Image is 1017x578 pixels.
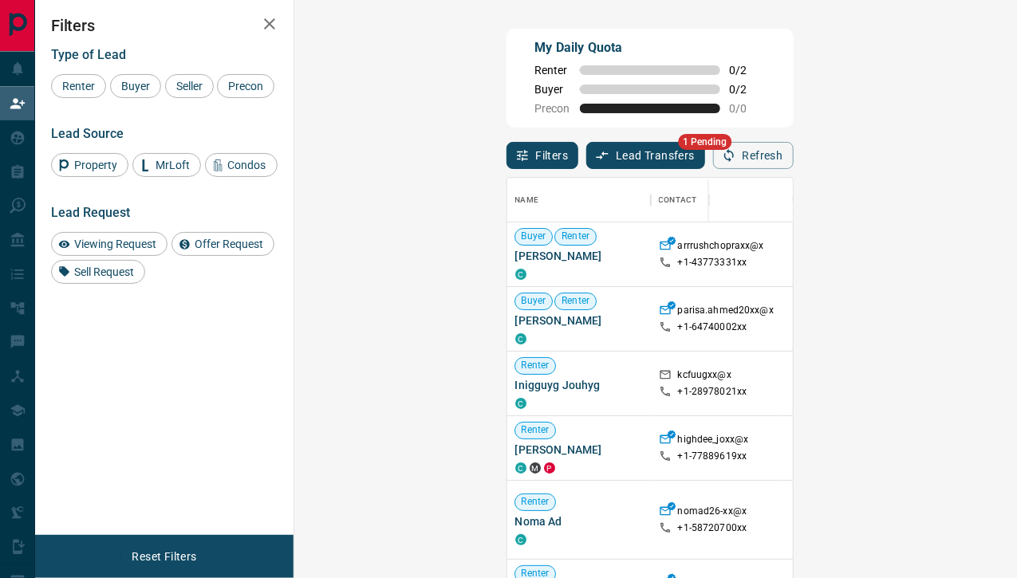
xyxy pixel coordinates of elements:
div: Seller [165,74,214,98]
div: mrloft.ca [530,462,541,474]
p: +1- 58720700xx [678,521,747,535]
span: Inigguyg Jouhyg [515,377,643,393]
p: arrrushchopraxx@x [678,239,764,256]
span: [PERSON_NAME] [515,442,643,458]
span: Sell Request [69,265,140,278]
span: Renter [555,230,596,243]
div: condos.ca [515,534,526,545]
span: Buyer [515,294,553,308]
p: +1- 43773331xx [678,256,747,269]
span: Renter [57,80,101,92]
p: kcfuugxx@x [678,368,731,385]
p: My Daily Quota [535,38,765,57]
h2: Filters [51,16,278,35]
p: parisa.ahmed20xx@x [678,304,774,320]
span: 0 / 2 [730,64,765,77]
span: Precon [535,102,570,115]
span: Offer Request [189,238,269,250]
p: highdee_joxx@x [678,433,749,450]
span: Buyer [515,230,553,243]
button: Lead Transfers [586,142,705,169]
div: condos.ca [515,333,526,344]
div: Offer Request [171,232,274,256]
span: Renter [515,359,556,372]
div: Contact [659,178,697,222]
span: Noma Ad [515,513,643,529]
span: Seller [171,80,208,92]
span: Renter [515,423,556,437]
span: Property [69,159,123,171]
div: Name [507,178,651,222]
span: Buyer [535,83,570,96]
span: Condos [223,159,272,171]
div: property.ca [544,462,555,474]
span: MrLoft [150,159,195,171]
div: Property [51,153,128,177]
p: nomad26-xx@x [678,505,747,521]
div: condos.ca [515,269,526,280]
p: +1- 77889619xx [678,450,747,463]
span: Renter [555,294,596,308]
div: MrLoft [132,153,201,177]
span: Lead Request [51,205,130,220]
button: Refresh [713,142,794,169]
p: +1- 64740002xx [678,320,747,334]
div: Precon [217,74,274,98]
div: Buyer [110,74,161,98]
span: Renter [515,495,556,509]
p: +1- 28978021xx [678,385,747,399]
span: Lead Source [51,126,124,141]
button: Filters [507,142,579,169]
span: Buyer [116,80,156,92]
div: Sell Request [51,260,145,284]
button: Reset Filters [121,543,207,570]
div: condos.ca [515,462,526,474]
span: Precon [223,80,269,92]
span: 0 / 2 [730,83,765,96]
span: [PERSON_NAME] [515,248,643,264]
div: Name [515,178,539,222]
div: Viewing Request [51,232,168,256]
span: 1 Pending [678,134,731,150]
span: 0 / 0 [730,102,765,115]
div: Renter [51,74,106,98]
span: Type of Lead [51,47,126,62]
span: Renter [535,64,570,77]
div: condos.ca [515,398,526,409]
div: Condos [205,153,278,177]
span: Viewing Request [69,238,162,250]
span: [PERSON_NAME] [515,313,643,328]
